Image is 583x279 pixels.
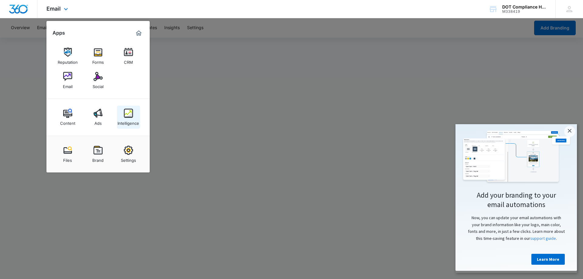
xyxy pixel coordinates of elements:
div: Ads [94,118,102,126]
a: Social [87,69,110,92]
h2: Apps [53,30,65,36]
a: Reputation [56,45,79,68]
a: Ads [87,106,110,129]
a: Close modal [109,2,120,13]
a: Settings [117,143,140,166]
a: CRM [117,45,140,68]
a: Files [56,143,79,166]
div: Reputation [58,57,78,65]
a: support guide [75,111,101,117]
div: account name [502,5,547,9]
div: Settings [121,155,136,163]
span: Email [46,5,61,12]
div: Social [93,81,104,89]
a: Forms [87,45,110,68]
div: Email [63,81,73,89]
div: Intelligence [118,118,139,126]
h2: Add your branding to your email automations [6,66,115,85]
a: Brand [87,143,110,166]
a: Intelligence [117,106,140,129]
a: Learn More [76,130,109,141]
p: Now, you can update your email automations with your brand information like your logo, main color... [6,90,115,117]
div: account id [502,9,547,14]
div: Forms [92,57,104,65]
div: Content [60,118,75,126]
a: Email [56,69,79,92]
div: Brand [92,155,104,163]
div: CRM [124,57,133,65]
a: Marketing 360® Dashboard [134,28,144,38]
a: Content [56,106,79,129]
div: Files [63,155,72,163]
